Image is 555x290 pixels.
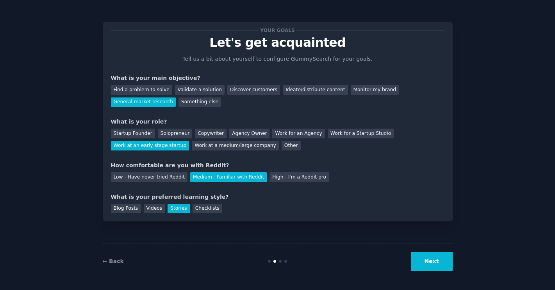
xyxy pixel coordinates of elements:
div: Find a problem to solve [111,85,172,95]
div: Blog Posts [111,204,141,214]
div: Stories [168,204,189,214]
div: General market research [111,97,176,107]
div: Videos [144,204,165,214]
div: Copywriter [195,129,227,138]
div: Work at a medium/large company [192,141,278,151]
p: Tell us a bit about yourself to configure GummySearch for your goals. [179,55,376,63]
div: Agency Owner [229,129,269,138]
div: Ideate/distribute content [283,85,348,95]
button: Next [411,252,453,271]
div: Work at an early stage startup [111,141,189,151]
div: Discover customers [227,85,280,95]
p: Let's get acquainted [111,36,444,50]
a: ← Back [103,258,124,264]
div: Low - Have never tried Reddit [111,172,187,182]
div: High - I'm a Reddit pro [269,172,329,182]
div: Startup Founder [111,129,155,138]
div: Work for an Agency [272,129,325,138]
span: Your goals [259,26,296,34]
div: Monitor my brand [351,85,399,95]
div: Something else [178,97,221,107]
div: How comfortable are you with Reddit? [111,161,444,170]
div: Checklists [193,204,222,214]
div: Solopreneur [158,129,192,138]
div: What is your preferred learning style? [111,193,444,201]
div: What is your role? [111,118,444,126]
div: Other [282,141,301,151]
div: Validate a solution [175,85,225,95]
div: What is your main objective? [111,74,444,82]
div: Medium - Familiar with Reddit [190,172,267,182]
div: Work for a Startup Studio [328,129,394,138]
